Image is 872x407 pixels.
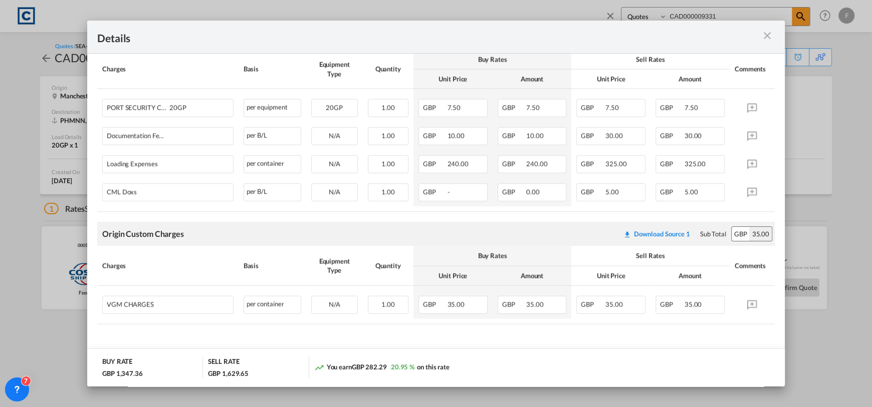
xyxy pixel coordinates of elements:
span: N/A [329,160,340,168]
span: 30.00 [685,131,702,140]
div: per container [244,155,301,173]
div: per container [244,296,301,314]
div: CML Doxs [107,184,198,196]
span: 35.00 [448,300,465,308]
div: SELL RATE [208,357,239,368]
span: 0.00 [526,188,540,196]
span: GBP [581,188,604,196]
span: GBP [581,300,604,308]
span: GBP 282.29 [352,363,387,371]
span: N/A [329,300,340,308]
span: 325.00 [685,160,706,168]
span: 240.00 [448,160,469,168]
th: Unit Price [413,69,493,89]
span: 35.00 [605,300,623,308]
div: You earn on this rate [314,362,450,373]
span: 7.50 [605,103,619,111]
th: Unit Price [571,69,650,89]
div: Download original source rate sheet [618,230,695,238]
th: Comments [730,50,775,89]
span: GBP [423,131,446,140]
md-icon: icon-download [623,230,631,238]
span: 7.50 [685,103,698,111]
span: - [448,188,450,196]
div: Buy Rates [418,55,566,64]
span: N/A [329,188,340,196]
span: GBP [502,103,525,111]
div: Basis [244,64,301,73]
div: per equipment [244,99,301,117]
span: GBP [423,300,446,308]
div: Details [97,31,707,43]
th: Unit Price [571,266,650,286]
span: GBP [423,188,446,196]
div: Quantity [368,261,408,270]
div: Sell Rates [576,55,724,64]
md-icon: icon-trending-up [314,362,324,372]
span: 20GP [326,103,343,111]
div: Basis [244,261,301,270]
span: 35.00 [685,300,702,308]
span: GBP [423,160,446,168]
span: GBP [581,103,604,111]
th: Amount [650,266,730,286]
span: 30.00 [605,131,623,140]
div: Sub Total [700,229,726,238]
span: 1.00 [381,188,395,196]
div: Charges [102,64,234,73]
span: 1.00 [381,160,395,168]
th: Comments [730,246,775,285]
div: Equipment Type [311,256,358,275]
div: Buy Rates [418,251,566,260]
div: Quantity [368,64,408,73]
div: BUY RATE [102,357,132,368]
span: 1.00 [381,131,395,140]
md-dialog: Pickup Door ... [87,21,785,386]
span: GBP [660,131,683,140]
th: Amount [493,266,572,286]
button: Download original source rate sheet [618,225,695,243]
div: Download original source rate sheet [623,230,690,238]
span: 5.00 [685,188,698,196]
div: PORT SECURITY CHARGE [107,99,198,111]
div: Documentation Fee Origin [107,127,198,140]
div: VGM CHARGES [107,296,198,308]
span: 35.00 [526,300,544,308]
div: Sell Rates [576,251,724,260]
div: Origin Custom Charges [102,228,184,239]
div: per B/L [244,127,301,145]
th: Unit Price [413,266,493,286]
span: 20.95 % [391,363,414,371]
span: GBP [502,160,525,168]
div: Download Source 1 [634,230,690,238]
div: Loading Expenses [107,156,198,168]
span: 7.50 [448,103,461,111]
div: 35.00 [749,227,772,241]
span: GBP [660,300,683,308]
span: GBP [423,103,446,111]
span: GBP [660,103,683,111]
th: Amount [650,69,730,89]
span: 20GP [167,104,186,111]
span: GBP [660,160,683,168]
span: GBP [502,300,525,308]
div: per B/L [244,183,301,201]
span: 10.00 [448,131,465,140]
md-icon: icon-close m-3 fg-AAA8AD cursor [761,30,773,42]
span: GBP [502,131,525,140]
span: 1.00 [381,103,395,111]
th: Amount [493,69,572,89]
span: 5.00 [605,188,619,196]
div: GBP [732,227,750,241]
div: Charges [102,261,234,270]
span: GBP [502,188,525,196]
span: GBP [581,160,604,168]
span: N/A [329,131,340,140]
div: Equipment Type [311,60,358,78]
span: GBP [660,188,683,196]
span: GBP [581,131,604,140]
span: 10.00 [526,131,544,140]
span: 325.00 [605,160,626,168]
span: 1.00 [381,300,395,308]
div: GBP 1,629.65 [208,369,249,378]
